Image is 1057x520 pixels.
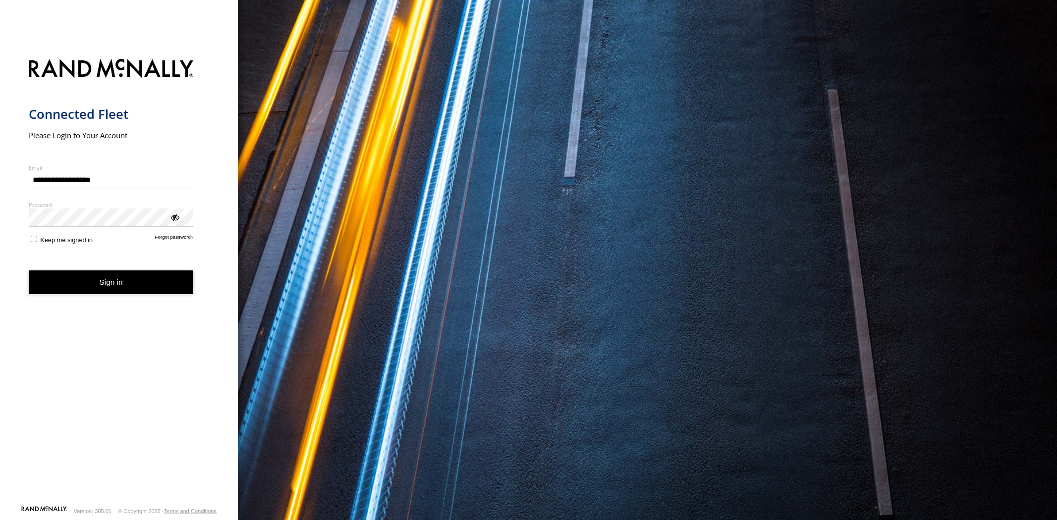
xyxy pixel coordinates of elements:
button: Sign in [29,270,194,295]
label: Email [29,164,194,171]
img: Rand McNally [29,57,194,82]
a: Visit our Website [21,506,67,516]
form: main [29,53,210,505]
a: Forgot password? [155,234,194,244]
label: Password [29,201,194,208]
div: Version: 305.01 [74,508,111,514]
h1: Connected Fleet [29,106,194,122]
span: Keep me signed in [40,236,93,244]
a: Terms and Conditions [164,508,217,514]
input: Keep me signed in [31,236,37,242]
div: ViewPassword [169,212,179,222]
h2: Please Login to Your Account [29,130,194,140]
div: © Copyright 2025 - [118,508,217,514]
